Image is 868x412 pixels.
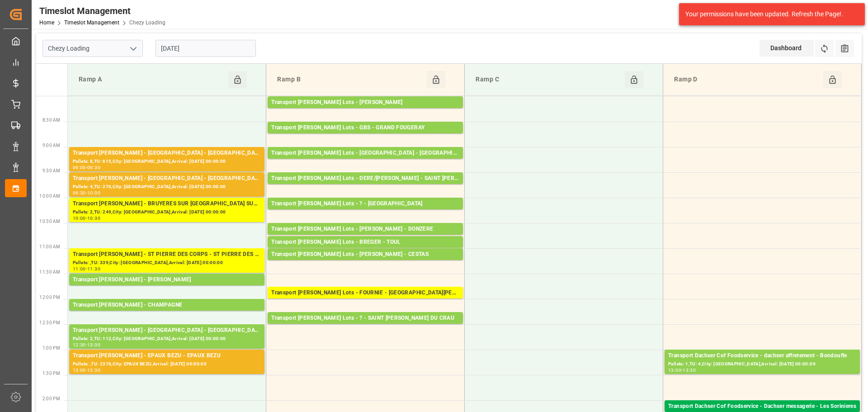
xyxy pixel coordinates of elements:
[274,71,426,88] div: Ramp B
[73,310,261,317] div: Pallets: 3,TU: 148,City: [GEOGRAPHIC_DATA],Arrival: [DATE] 00:00:00
[39,19,54,26] a: Home
[681,368,683,372] div: -
[87,166,100,170] div: 09:30
[39,320,60,325] span: 12:30 PM
[271,133,459,140] div: Pallets: 11,TU: 922,City: [GEOGRAPHIC_DATA],Arrival: [DATE] 00:00:00
[42,168,60,173] span: 9:30 AM
[73,351,261,360] div: Transport [PERSON_NAME] - EPAUX BEZU - EPAUX BEZU
[271,289,459,298] div: Transport [PERSON_NAME] Lots - FOURNIE - [GEOGRAPHIC_DATA][PERSON_NAME]
[271,314,459,323] div: Transport [PERSON_NAME] Lots - ? - SAINT [PERSON_NAME] DU CRAU
[271,234,459,242] div: Pallets: 3,TU: 56,City: DONZERE,Arrival: [DATE] 00:00:00
[73,149,261,158] div: Transport [PERSON_NAME] - [GEOGRAPHIC_DATA] - [GEOGRAPHIC_DATA]
[73,360,261,368] div: Pallets: ,TU: 2376,City: EPAUX BEZU,Arrival: [DATE] 00:00:00
[87,191,100,195] div: 10:00
[39,244,60,249] span: 11:00 AM
[39,219,60,224] span: 10:30 AM
[271,158,459,166] div: Pallets: ,TU: 88,City: [GEOGRAPHIC_DATA],Arrival: [DATE] 00:00:00
[39,295,60,300] span: 12:00 PM
[271,247,459,255] div: Pallets: 2,TU: 112,City: [GEOGRAPHIC_DATA],Arrival: [DATE] 00:00:00
[64,19,119,26] a: Timeslot Management
[42,396,60,401] span: 2:00 PM
[73,301,261,310] div: Transport [PERSON_NAME] - CHAMPAGNE
[73,267,86,271] div: 11:00
[39,4,165,18] div: Timeslot Management
[86,191,87,195] div: -
[668,360,856,368] div: Pallets: 1,TU: 4,City: [GEOGRAPHIC_DATA],Arrival: [DATE] 00:00:00
[42,118,60,123] span: 8:30 AM
[73,208,261,216] div: Pallets: 2,TU: 249,City: [GEOGRAPHIC_DATA],Arrival: [DATE] 00:00:00
[668,402,856,411] div: Transport Dachser Cof Foodservice - Dachser messagerie - Les Sorinieres
[759,40,814,57] div: Dashboard
[73,326,261,335] div: Transport [PERSON_NAME] - [GEOGRAPHIC_DATA] - [GEOGRAPHIC_DATA]
[683,368,696,372] div: 13:30
[271,298,459,305] div: Pallets: ,TU: 61,City: [GEOGRAPHIC_DATA][PERSON_NAME],Arrival: [DATE] 00:00:00
[73,199,261,208] div: Transport [PERSON_NAME] - BRUYERES SUR [GEOGRAPHIC_DATA] SUR [GEOGRAPHIC_DATA]
[271,123,459,133] div: Transport [PERSON_NAME] Lots - GBS - GRAND FOUGERAY
[271,199,459,208] div: Transport [PERSON_NAME] Lots - ? - [GEOGRAPHIC_DATA]
[87,343,100,347] div: 13:00
[271,259,459,267] div: Pallets: ,TU: 113,City: CESTAS,Arrival: [DATE] 00:00:00
[73,216,86,220] div: 10:00
[75,71,228,88] div: Ramp A
[87,267,100,271] div: 11:30
[271,250,459,259] div: Transport [PERSON_NAME] Lots - [PERSON_NAME] - CESTAS
[73,368,86,372] div: 13:00
[73,183,261,191] div: Pallets: 4,TU: 270,City: [GEOGRAPHIC_DATA],Arrival: [DATE] 00:00:00
[668,368,681,372] div: 13:00
[73,166,86,170] div: 09:00
[39,194,60,199] span: 10:00 AM
[73,158,261,166] div: Pallets: 8,TU: 615,City: [GEOGRAPHIC_DATA],Arrival: [DATE] 00:00:00
[73,191,86,195] div: 09:30
[42,346,60,350] span: 1:00 PM
[73,259,261,267] div: Pallets: ,TU: 339,City: [GEOGRAPHIC_DATA],Arrival: [DATE] 00:00:00
[73,174,261,183] div: Transport [PERSON_NAME] - [GEOGRAPHIC_DATA] - [GEOGRAPHIC_DATA]
[271,208,459,216] div: Pallets: 27,TU: 1444,City: MAUCHAMPS,Arrival: [DATE] 00:00:00
[42,40,143,57] input: Type to search/select
[86,216,87,220] div: -
[73,275,261,284] div: Transport [PERSON_NAME] - [PERSON_NAME]
[271,238,459,247] div: Transport [PERSON_NAME] Lots - BREGER - TOUL
[685,9,852,19] div: Your permissions have been updated. Refresh the Page!.
[86,166,87,170] div: -
[86,368,87,372] div: -
[670,71,823,88] div: Ramp D
[73,335,261,343] div: Pallets: 2,TU: 112,City: [GEOGRAPHIC_DATA],Arrival: [DATE] 00:00:00
[39,270,60,275] span: 11:30 AM
[271,98,459,107] div: Transport [PERSON_NAME] Lots - [PERSON_NAME]
[87,368,100,372] div: 13:30
[42,371,60,376] span: 1:30 PM
[271,149,459,158] div: Transport [PERSON_NAME] Lots - [GEOGRAPHIC_DATA] - [GEOGRAPHIC_DATA]
[87,216,100,220] div: 10:30
[126,42,140,56] button: open menu
[271,107,459,115] div: Pallets: 12,TU: 95,City: [GEOGRAPHIC_DATA],Arrival: [DATE] 00:00:00
[271,183,459,191] div: Pallets: 1,TU: 684,City: [GEOGRAPHIC_DATA][PERSON_NAME],Arrival: [DATE] 00:00:00
[73,284,261,292] div: Pallets: ,TU: 100,City: [GEOGRAPHIC_DATA],Arrival: [DATE] 00:00:00
[42,143,60,148] span: 9:00 AM
[156,40,256,57] input: DD-MM-YYYY
[271,323,459,331] div: Pallets: 11,TU: 261,City: [GEOGRAPHIC_DATA][PERSON_NAME],Arrival: [DATE] 00:00:00
[86,343,87,347] div: -
[73,250,261,259] div: Transport [PERSON_NAME] - ST PIERRE DES CORPS - ST PIERRE DES CORPS
[271,174,459,183] div: Transport [PERSON_NAME] Lots - DERE/[PERSON_NAME] - SAINT [PERSON_NAME] DU CRAU
[472,71,625,88] div: Ramp C
[86,267,87,271] div: -
[73,343,86,347] div: 12:30
[271,225,459,234] div: Transport [PERSON_NAME] Lots - [PERSON_NAME] - DONZERE
[668,351,856,360] div: Transport Dachser Cof Foodservice - dachser affretement - Bondoufle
